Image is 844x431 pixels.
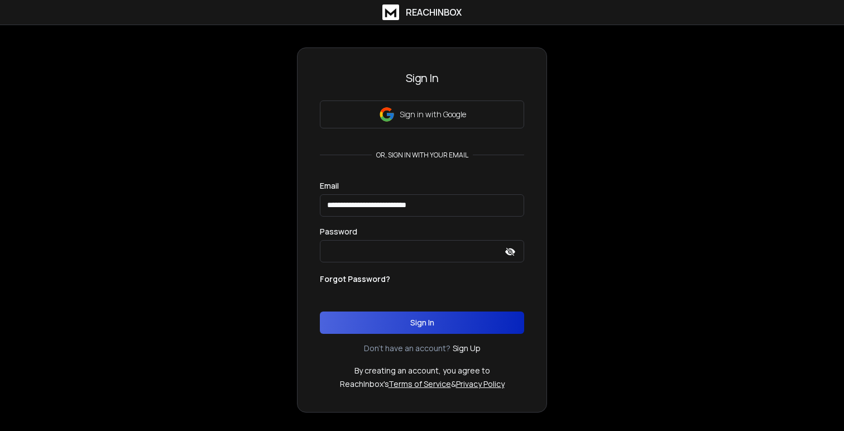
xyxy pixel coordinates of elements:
[320,100,524,128] button: Sign in with Google
[320,228,357,236] label: Password
[320,70,524,86] h3: Sign In
[320,274,390,285] p: Forgot Password?
[406,6,462,19] h1: ReachInbox
[320,312,524,334] button: Sign In
[382,4,462,20] a: ReachInbox
[382,4,399,20] img: logo
[354,365,490,376] p: By creating an account, you agree to
[372,151,473,160] p: or, sign in with your email
[320,182,339,190] label: Email
[456,379,505,389] a: Privacy Policy
[453,343,481,354] a: Sign Up
[389,379,451,389] a: Terms of Service
[400,109,466,120] p: Sign in with Google
[340,379,505,390] p: ReachInbox's &
[364,343,450,354] p: Don't have an account?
